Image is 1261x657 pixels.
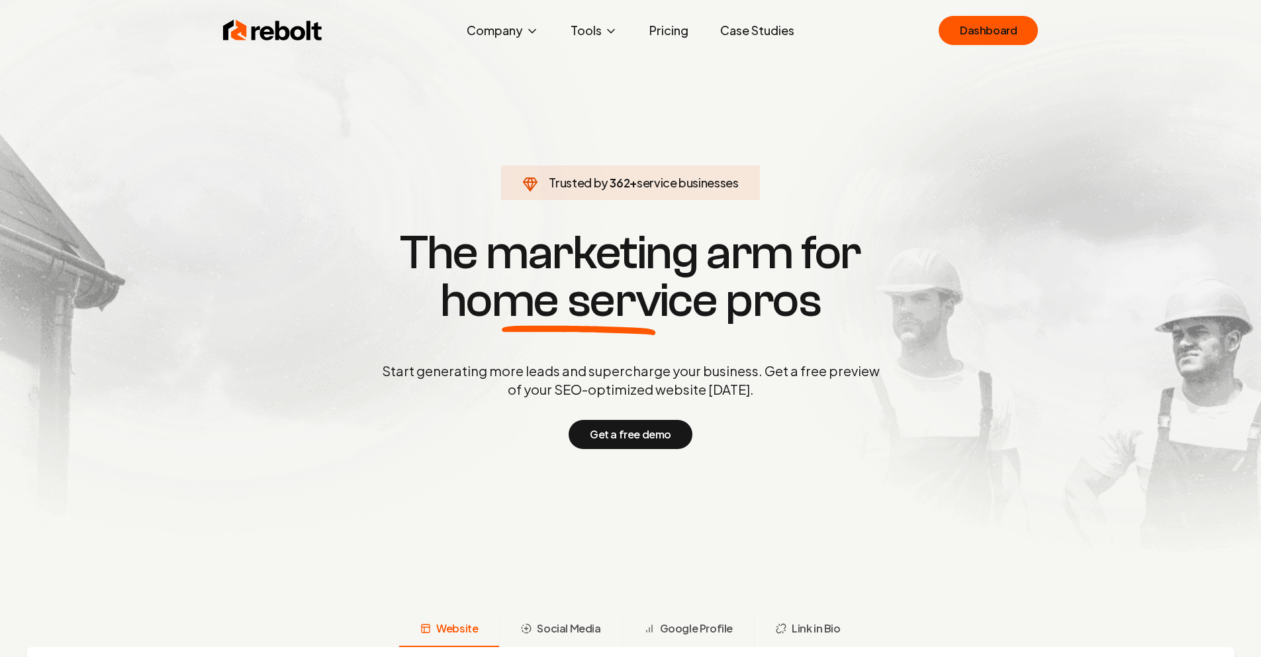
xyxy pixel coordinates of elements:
span: 362 [610,174,630,192]
a: Dashboard [939,16,1038,45]
span: Google Profile [660,621,733,636]
span: Link in Bio [792,621,841,636]
span: Social Media [537,621,600,636]
button: Tools [560,17,628,44]
button: Website [399,613,499,647]
a: Pricing [639,17,699,44]
a: Case Studies [710,17,805,44]
span: Website [436,621,478,636]
span: Trusted by [549,175,608,190]
p: Start generating more leads and supercharge your business. Get a free preview of your SEO-optimiz... [379,362,882,399]
button: Link in Bio [754,613,862,647]
span: home service [440,277,718,325]
h1: The marketing arm for pros [313,229,949,325]
button: Get a free demo [569,420,692,449]
img: Rebolt Logo [223,17,322,44]
button: Social Media [499,613,622,647]
button: Google Profile [622,613,754,647]
button: Company [456,17,549,44]
span: + [630,175,637,190]
span: service businesses [637,175,739,190]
